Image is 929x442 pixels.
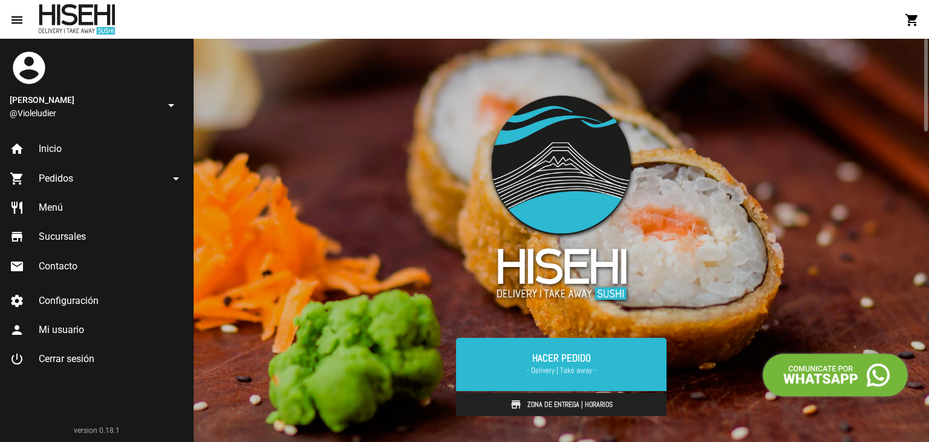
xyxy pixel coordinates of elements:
[10,107,159,119] span: @Violeludier
[471,364,652,377] span: - Delivery | Take away -
[39,143,62,155] span: Inicio
[10,229,24,244] mat-icon: store
[10,323,24,337] mat-icon: person
[10,93,159,107] span: [PERSON_NAME]
[10,424,183,437] div: version 0.18.1
[39,324,84,336] span: Mi usuario
[10,352,24,366] mat-icon: power_settings_new
[164,98,178,113] mat-icon: arrow_drop_down
[510,398,522,411] img: store.svg
[169,171,183,186] mat-icon: arrow_drop_down
[39,173,73,185] span: Pedidos
[456,338,667,391] a: Hacer Pedido
[39,260,77,272] span: Contacto
[905,13,919,27] mat-icon: shopping_cart
[39,231,86,243] span: Sucursales
[10,171,24,186] mat-icon: shopping_cart
[10,294,24,308] mat-icon: settings
[760,351,911,400] img: call-whatsapp.png
[10,142,24,156] mat-icon: home
[10,48,48,87] mat-icon: account_circle
[10,200,24,215] mat-icon: restaurant
[479,82,644,314] img: logo-slider3.png
[39,202,63,214] span: Menú
[10,13,24,27] mat-icon: menu
[39,295,99,307] span: Configuración
[456,393,667,416] a: Zona de Entrega | Horarios
[39,353,94,365] span: Cerrar sesión
[10,259,24,274] mat-icon: email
